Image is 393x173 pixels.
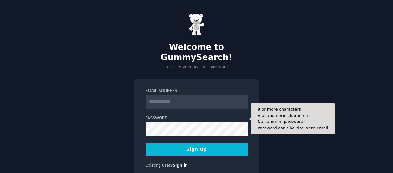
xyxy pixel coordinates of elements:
p: Let's set your account password [134,65,259,70]
label: Password [146,115,248,121]
h2: Welcome to GummySearch! [134,42,259,62]
img: Gummy Bear [189,13,205,36]
span: Existing user? [146,163,173,168]
a: Sign in [173,163,188,168]
button: Sign up [146,143,248,156]
label: Email Address [146,88,248,94]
